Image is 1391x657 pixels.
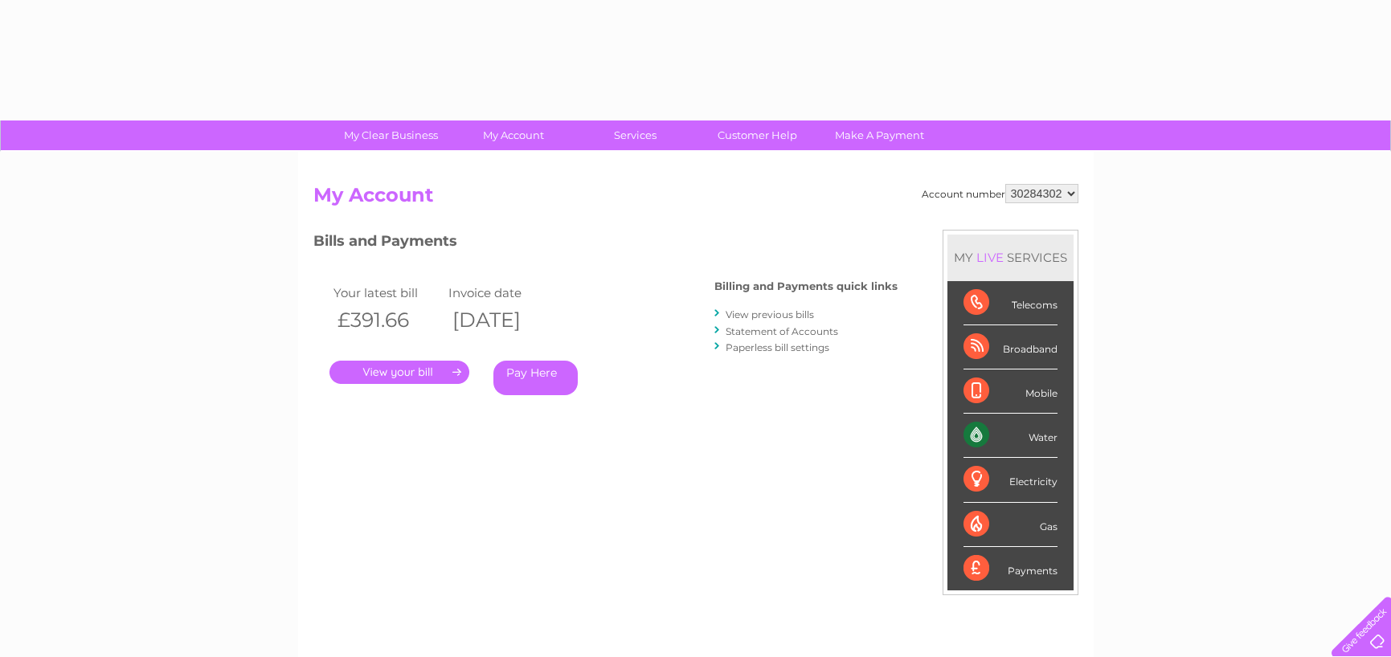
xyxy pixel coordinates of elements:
th: [DATE] [444,304,560,337]
div: Gas [963,503,1058,547]
div: Telecoms [963,281,1058,325]
div: Account number [922,184,1078,203]
div: Mobile [963,369,1058,414]
a: Customer Help [691,120,824,150]
a: . [329,361,469,384]
div: LIVE [973,250,1007,265]
a: View previous bills [726,308,814,320]
div: Broadband [963,325,1058,369]
h3: Bills and Payments [313,230,898,258]
a: Pay Here [493,361,578,395]
a: Make A Payment [813,120,946,150]
th: £391.66 [329,304,445,337]
td: Invoice date [444,282,560,304]
h2: My Account [313,184,1078,214]
div: Payments [963,547,1058,590]
a: Paperless bill settings [726,341,829,353]
a: My Clear Business [325,120,457,150]
a: Statement of Accounts [726,325,838,337]
td: Your latest bill [329,282,445,304]
div: Electricity [963,458,1058,502]
div: Water [963,414,1058,458]
a: Services [569,120,702,150]
div: MY SERVICES [947,235,1074,280]
h4: Billing and Payments quick links [714,280,898,292]
a: My Account [447,120,579,150]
